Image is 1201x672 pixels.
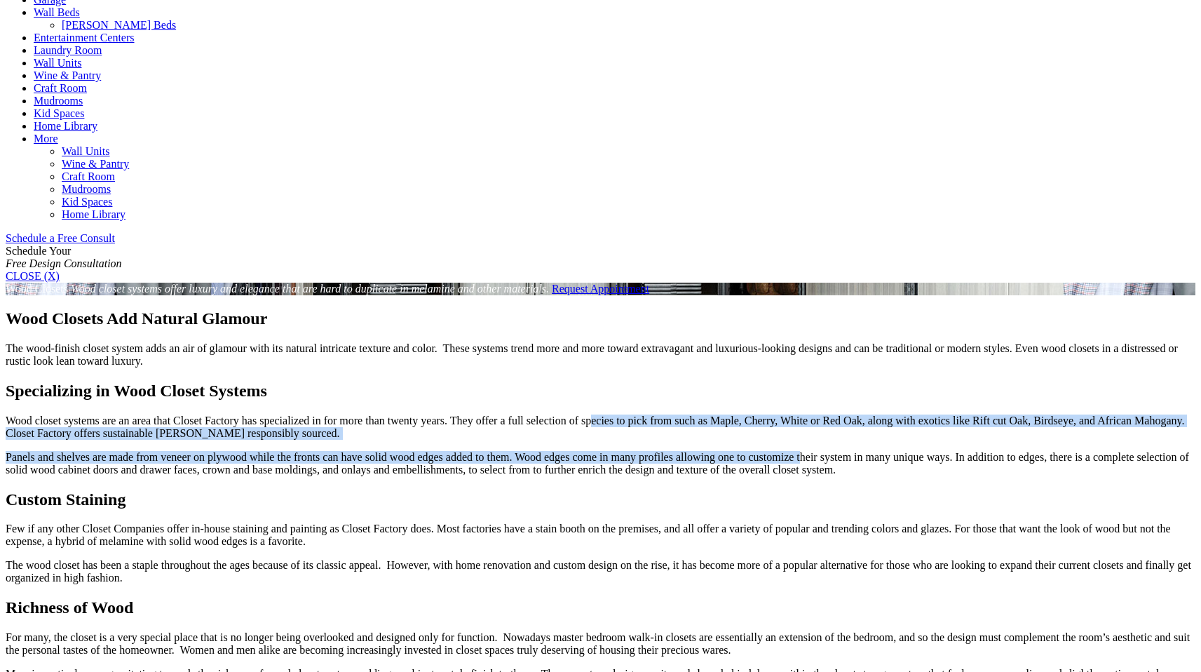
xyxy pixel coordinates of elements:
a: Schedule a Free Consult (opens a dropdown menu) [6,232,115,244]
a: Wine & Pantry [62,158,129,170]
a: Kid Spaces [34,107,84,119]
span: Wood Closets [6,283,68,295]
h2: Custom Staining [6,490,1195,509]
h1: Wood Closets Add Natural Glamour [6,309,1195,328]
em: Free Design Consultation [6,257,122,269]
a: Laundry Room [34,44,102,56]
a: More menu text will display only on big screen [34,133,58,145]
a: Entertainment Centers [34,32,135,43]
a: Wall Units [62,145,109,157]
em: Wood closet systems offer luxury and elegance that are hard to duplicate in melamine and other ma... [71,283,549,295]
p: The wood-finish closet system adds an air of glamour with its natural intricate texture and color... [6,342,1195,368]
a: Craft Room [34,82,87,94]
p: Panels and shelves are made from veneer on plywood while the fronts can have solid wood edges add... [6,451,1195,476]
a: Home Library [62,208,125,220]
p: Wood closet systems are an area that Closet Factory has specialized in for more than twenty years... [6,415,1195,440]
h2: Richness of Wood [6,598,1195,617]
a: Wine & Pantry [34,69,101,81]
a: CLOSE (X) [6,270,60,282]
a: Mudrooms [62,183,111,195]
p: The wood closet has been a staple throughout the ages because of its classic appeal. However, wit... [6,559,1195,584]
p: Few if any other Closet Companies offer in-house staining and painting as Closet Factory does. Mo... [6,523,1195,548]
a: Mudrooms [34,95,83,107]
a: Home Library [34,120,97,132]
a: Wall Beds [34,6,80,18]
a: Kid Spaces [62,196,112,208]
span: Schedule Your [6,245,122,269]
a: Request Appointment [552,283,649,295]
a: Craft Room [62,170,115,182]
a: [PERSON_NAME] Beds [62,19,176,31]
p: For many, the closet is a very special place that is no longer being overlooked and designed only... [6,631,1195,657]
a: Wall Units [34,57,81,69]
h2: Specializing in Wood Closet Systems [6,382,1195,401]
